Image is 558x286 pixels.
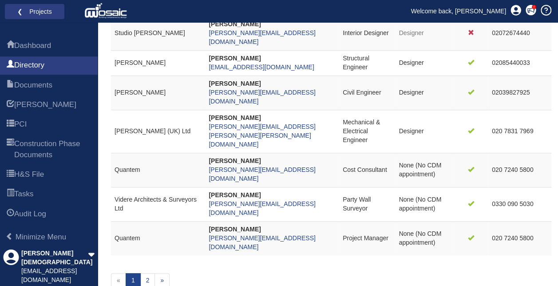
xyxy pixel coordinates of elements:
strong: [PERSON_NAME] [209,226,261,233]
iframe: Chat [520,246,551,279]
td: 020 7240 5800 [488,221,551,255]
span: Audit Log [14,209,46,219]
strong: [PERSON_NAME] [209,55,261,62]
span: Designer [399,29,423,36]
td: [PERSON_NAME] [111,75,205,110]
div: [PERSON_NAME][DEMOGRAPHIC_DATA] [21,249,88,267]
span: Documents [14,80,52,91]
a: ❮ Projects [11,6,59,17]
span: Tasks [7,189,14,200]
span: Project Manager [343,234,388,242]
span: H&S File [7,170,14,180]
span: Mechanical & Electrical Engineer [343,119,380,143]
td: 0330 090 5030 [488,187,551,221]
span: HARI [7,100,14,111]
strong: [PERSON_NAME] [209,191,261,199]
span: Party Wall Surveyor [343,196,371,212]
span: Construction Phase Documents [14,139,91,160]
td: Videre Architects & Surveyors Ltd [111,187,205,221]
img: logo_white.png [84,2,129,20]
span: Audit Log [7,209,14,220]
a: [PERSON_NAME][EMAIL_ADDRESS][DOMAIN_NAME] [209,89,315,105]
a: Welcome back, [PERSON_NAME] [404,4,513,18]
span: PCI [7,119,14,130]
td: Quantem [111,153,205,187]
a: [PERSON_NAME][EMAIL_ADDRESS][DOMAIN_NAME] [209,234,315,250]
span: Designer [399,59,423,66]
span: Documents [7,80,14,91]
span: PCI [14,119,27,130]
span: HARI [14,99,76,110]
div: Profile [3,249,19,285]
strong: [PERSON_NAME] [209,20,261,28]
span: Dashboard [14,40,51,51]
div: [EMAIL_ADDRESS][DOMAIN_NAME] [21,267,88,285]
span: Minimize Menu [6,233,13,240]
span: Structural Engineer [343,55,369,71]
td: [PERSON_NAME] [111,50,205,75]
span: None (No CDM appointment) [399,162,441,178]
span: Dashboard [7,41,14,52]
span: Construction Phase Documents [7,139,14,161]
a: [EMAIL_ADDRESS][DOMAIN_NAME] [209,64,314,71]
span: None (No CDM appointment) [399,196,441,212]
span: Directory [7,60,14,71]
td: 020 7831 7969 [488,110,551,153]
span: H&S File [14,169,44,180]
span: Minimize Menu [16,233,66,241]
strong: [PERSON_NAME] [209,157,261,164]
a: [PERSON_NAME][EMAIL_ADDRESS][DOMAIN_NAME] [209,166,315,182]
span: Directory [14,60,44,71]
td: 020 7240 5800 [488,153,551,187]
a: [PERSON_NAME][EMAIL_ADDRESS][PERSON_NAME][PERSON_NAME][DOMAIN_NAME] [209,123,315,148]
strong: [PERSON_NAME] [209,80,261,87]
span: Interior Designer [343,29,389,36]
a: [PERSON_NAME][EMAIL_ADDRESS][DOMAIN_NAME] [209,29,315,45]
td: 02085440033 [488,50,551,75]
span: Civil Engineer [343,89,381,96]
td: Quantem [111,221,205,255]
a: [PERSON_NAME][EMAIL_ADDRESS][DOMAIN_NAME] [209,200,315,216]
td: [PERSON_NAME] (UK) Ltd [111,110,205,153]
span: None (No CDM appointment) [399,230,441,246]
td: 02072674440 [488,16,551,50]
td: 02039827925 [488,75,551,110]
span: Designer [399,127,423,135]
strong: [PERSON_NAME] [209,114,261,121]
span: Tasks [14,189,33,199]
td: Studio [PERSON_NAME] [111,16,205,50]
span: Designer [399,89,423,96]
span: Cost Consultant [343,166,387,173]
